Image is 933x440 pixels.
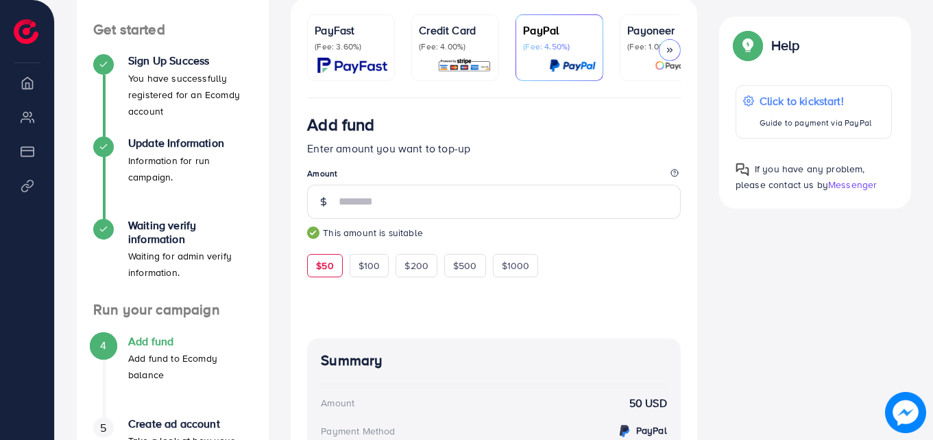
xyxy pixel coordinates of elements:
[128,417,252,430] h4: Create ad account
[736,33,760,58] img: Popup guide
[100,420,106,436] span: 5
[636,424,667,437] strong: PayPal
[627,22,700,38] p: Payoneer
[502,259,530,273] span: $1000
[307,140,681,157] p: Enter amount you want to top-up
[315,22,387,38] p: PayFast
[128,350,252,383] p: Add fund to Ecomdy balance
[627,41,700,52] p: (Fee: 1.00%)
[453,259,477,273] span: $500
[321,352,667,369] h4: Summary
[889,396,923,430] img: image
[736,162,865,192] span: If you have any problem, please contact us by
[77,137,269,219] li: Update Information
[544,294,681,318] iframe: PayPal
[128,137,252,150] h4: Update Information
[14,19,38,44] img: logo
[321,424,395,438] div: Payment Method
[77,335,269,417] li: Add fund
[317,58,387,73] img: card
[523,22,596,38] p: PayPal
[307,115,374,135] h3: Add fund
[771,37,800,54] p: Help
[437,58,492,73] img: card
[77,21,269,38] h4: Get started
[128,219,252,245] h4: Waiting verify information
[523,41,596,52] p: (Fee: 4.50%)
[828,178,877,192] span: Messenger
[307,167,681,185] legend: Amount
[736,163,749,176] img: Popup guide
[316,259,333,273] span: $50
[760,115,871,131] p: Guide to payment via PayPal
[321,396,354,410] div: Amount
[655,58,700,73] img: card
[77,301,269,319] h4: Run your campaign
[549,58,596,73] img: card
[77,54,269,137] li: Sign Up Success
[307,227,319,239] img: guide
[629,395,667,411] strong: 50 USD
[128,335,252,348] h4: Add fund
[128,70,252,119] p: You have successfully registered for an Ecomdy account
[359,259,380,273] span: $100
[616,423,633,439] img: credit
[128,54,252,67] h4: Sign Up Success
[307,226,681,240] small: This amount is suitable
[100,338,106,354] span: 4
[128,248,252,281] p: Waiting for admin verify information.
[77,219,269,301] li: Waiting verify information
[419,22,492,38] p: Credit Card
[404,259,428,273] span: $200
[760,93,871,109] p: Click to kickstart!
[315,41,387,52] p: (Fee: 3.60%)
[128,152,252,185] p: Information for run campaign.
[419,41,492,52] p: (Fee: 4.00%)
